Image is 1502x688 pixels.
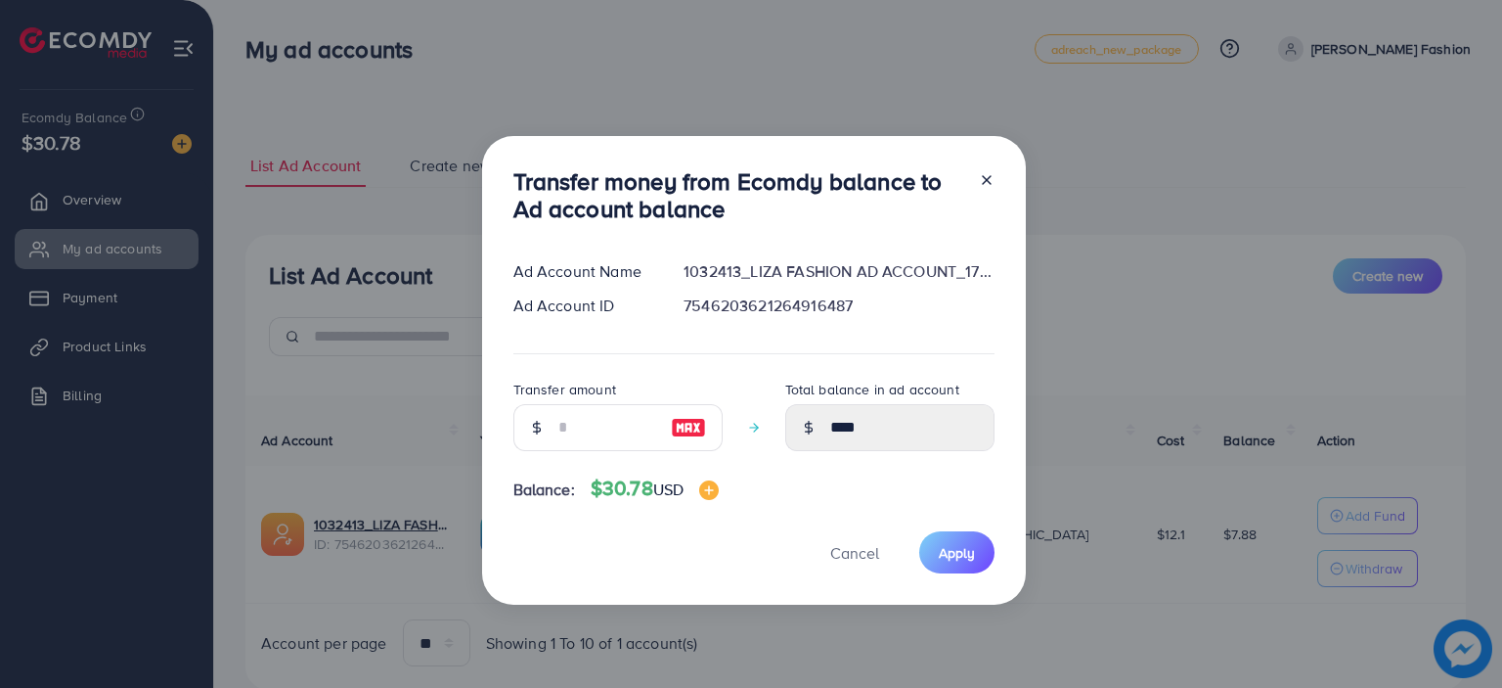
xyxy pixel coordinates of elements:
[785,380,959,399] label: Total balance in ad account
[671,416,706,439] img: image
[939,543,975,563] span: Apply
[919,531,994,573] button: Apply
[513,479,575,501] span: Balance:
[699,481,719,500] img: image
[668,295,1009,317] div: 7546203621264916487
[513,167,963,224] h3: Transfer money from Ecomdy balance to Ad account balance
[498,295,669,317] div: Ad Account ID
[513,380,616,399] label: Transfer amount
[830,542,879,564] span: Cancel
[668,260,1009,283] div: 1032413_LIZA FASHION AD ACCOUNT_1756987745322
[591,477,719,501] h4: $30.78
[806,531,904,573] button: Cancel
[498,260,669,283] div: Ad Account Name
[653,479,684,500] span: USD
